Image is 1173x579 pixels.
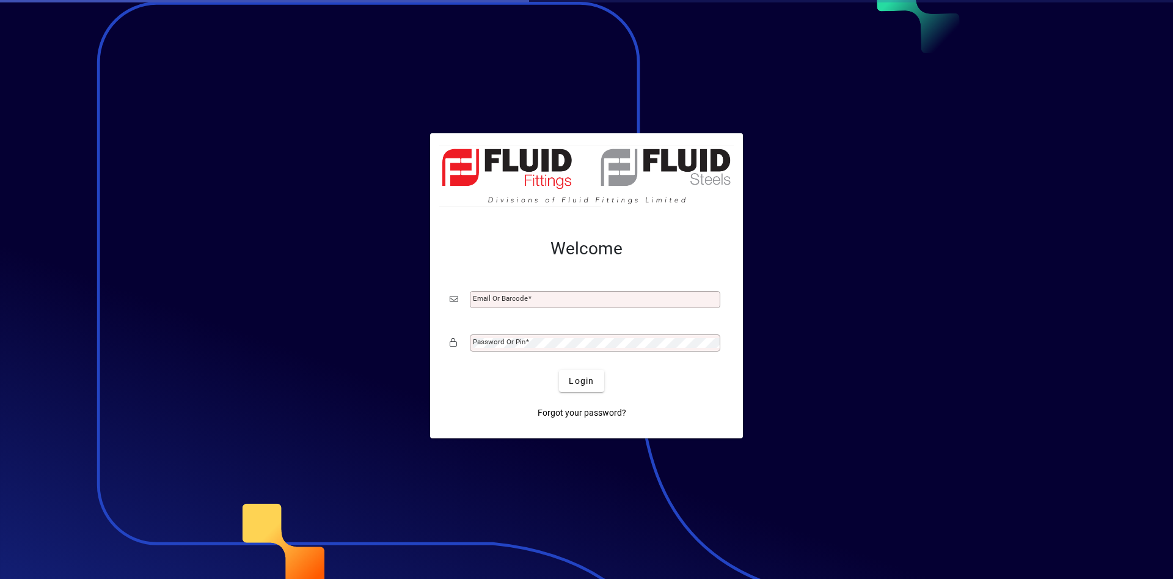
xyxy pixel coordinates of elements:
mat-label: Password or Pin [473,337,525,346]
mat-label: Email or Barcode [473,294,528,303]
span: Forgot your password? [538,407,626,419]
span: Login [569,375,594,388]
a: Forgot your password? [533,402,631,424]
button: Login [559,370,604,392]
h2: Welcome [450,238,723,259]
